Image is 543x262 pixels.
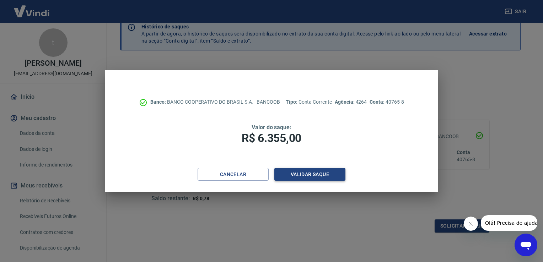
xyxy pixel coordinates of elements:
[242,131,301,145] span: R$ 6.355,00
[150,99,167,105] span: Banco:
[286,99,299,105] span: Tipo:
[286,98,332,106] p: Conta Corrente
[464,217,478,231] iframe: Fechar mensagem
[335,99,356,105] span: Agência:
[335,98,367,106] p: 4264
[370,99,386,105] span: Conta:
[274,168,345,181] button: Validar saque
[150,98,280,106] p: BANCO COOPERATIVO DO BRASIL S.A. - BANCOOB
[198,168,269,181] button: Cancelar
[515,234,537,256] iframe: Botão para abrir a janela de mensagens
[481,215,537,231] iframe: Mensagem da empresa
[4,5,60,11] span: Olá! Precisa de ajuda?
[370,98,404,106] p: 40765-8
[252,124,291,131] span: Valor do saque:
